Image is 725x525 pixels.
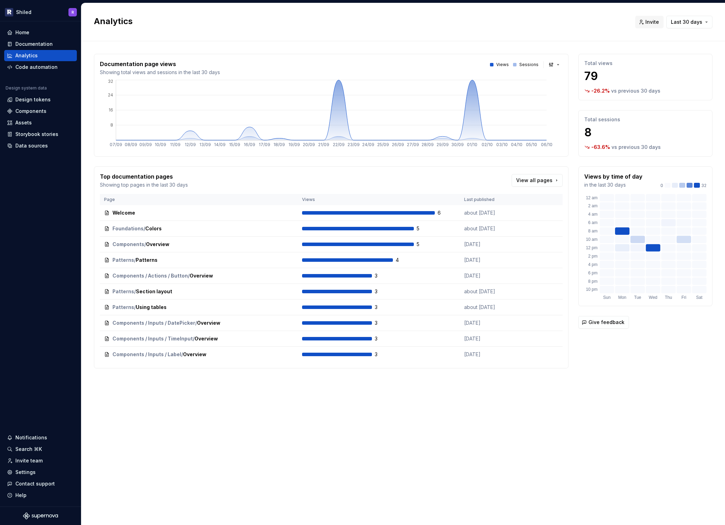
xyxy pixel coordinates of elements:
tspan: 12/09 [185,142,196,147]
a: Home [4,27,77,38]
tspan: 8 [110,122,113,128]
span: / [195,319,197,326]
p: about [DATE] [464,304,517,311]
tspan: 03/10 [496,142,508,147]
p: Sessions [519,62,539,67]
a: Invite team [4,455,77,466]
span: 3 [375,319,393,326]
tspan: 06/10 [541,142,552,147]
span: Overview [190,272,213,279]
tspan: 22/09 [333,142,345,147]
div: Data sources [15,142,48,149]
img: 5b96a3ba-bdbe-470d-a859-c795f8f9d209.png [5,8,13,16]
span: Overview [146,241,169,248]
tspan: 17/09 [259,142,270,147]
p: 0 [660,183,663,188]
text: Fri [681,295,686,300]
th: Page [100,194,298,205]
tspan: 24/09 [362,142,374,147]
p: [DATE] [464,335,517,342]
tspan: 04/10 [511,142,522,147]
text: 8 pm [588,279,598,284]
div: Documentation [15,41,53,48]
th: Last published [460,194,521,205]
tspan: 25/09 [377,142,389,147]
text: Wed [649,295,657,300]
th: Views [298,194,460,205]
div: Invite team [15,457,43,464]
text: 12 am [586,195,598,200]
a: Analytics [4,50,77,61]
span: View all pages [516,177,552,184]
tspan: 01/10 [467,142,477,147]
text: Sat [696,295,703,300]
text: 2 pm [588,254,598,259]
p: vs previous 30 days [612,144,661,151]
a: Components [4,106,77,117]
text: 12 pm [586,245,598,250]
p: [DATE] [464,241,517,248]
text: 8 am [588,229,598,233]
tspan: 09/09 [139,142,152,147]
span: Patterns [112,304,134,311]
span: 3 [375,272,393,279]
span: / [144,225,145,232]
tspan: 18/09 [273,142,285,147]
p: [DATE] [464,319,517,326]
h2: Analytics [94,16,627,27]
tspan: 16/09 [244,142,255,147]
a: Settings [4,467,77,478]
p: Documentation page views [100,60,220,68]
tspan: 07/09 [110,142,122,147]
p: Views by time of day [584,172,643,181]
button: Invite [635,16,664,28]
text: 6 pm [588,271,598,275]
p: about [DATE] [464,209,517,216]
span: Components / Inputs / DatePicker [112,319,195,326]
tspan: 10/09 [155,142,166,147]
p: Top documentation pages [100,172,188,181]
span: 3 [375,351,393,358]
tspan: 16 [109,107,113,113]
span: Welcome [112,209,135,216]
a: Storybook stories [4,129,77,140]
text: 10 am [586,237,598,242]
div: 32 [660,183,706,188]
p: -63.6 % [591,144,610,151]
span: / [134,257,136,264]
a: Code automation [4,62,77,73]
div: Home [15,29,29,36]
p: [DATE] [464,272,517,279]
tspan: 02/10 [482,142,493,147]
a: Design tokens [4,94,77,105]
text: Thu [665,295,672,300]
span: Components [112,241,144,248]
span: Components / Inputs / Label [112,351,181,358]
span: Overview [183,351,206,358]
text: 4 am [588,212,598,217]
tspan: 13/09 [199,142,211,147]
p: [DATE] [464,351,517,358]
span: Components / Inputs / TimeInput [112,335,193,342]
span: 4 [396,257,414,264]
p: 79 [584,69,706,83]
span: Using tables [136,304,167,311]
tspan: 20/09 [303,142,315,147]
p: about [DATE] [464,288,517,295]
span: / [193,335,195,342]
div: Notifications [15,434,47,441]
span: / [134,304,136,311]
button: Contact support [4,478,77,489]
span: Last 30 days [671,19,702,26]
tspan: 23/09 [347,142,360,147]
span: / [134,288,136,295]
tspan: 28/09 [422,142,434,147]
span: Give feedback [588,319,624,326]
div: Search ⌘K [15,446,42,453]
span: 3 [375,304,393,311]
text: 2 am [588,203,598,208]
span: 3 [375,288,393,295]
p: Views [496,62,509,67]
span: Overview [195,335,218,342]
tspan: 21/09 [318,142,329,147]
